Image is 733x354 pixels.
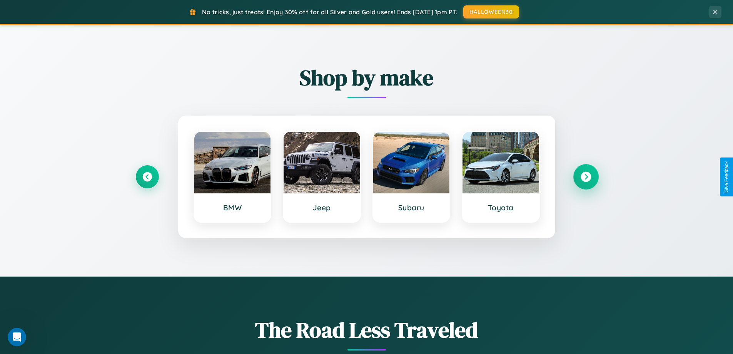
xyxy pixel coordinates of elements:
h1: The Road Less Traveled [136,315,598,345]
button: HALLOWEEN30 [463,5,519,18]
h2: Shop by make [136,63,598,92]
span: No tricks, just treats! Enjoy 30% off for all Silver and Gold users! Ends [DATE] 1pm PT. [202,8,457,16]
h3: Toyota [470,203,531,212]
h3: Subaru [381,203,442,212]
div: Give Feedback [724,161,729,193]
h3: Jeep [291,203,352,212]
h3: BMW [202,203,263,212]
iframe: Intercom live chat [8,328,26,346]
